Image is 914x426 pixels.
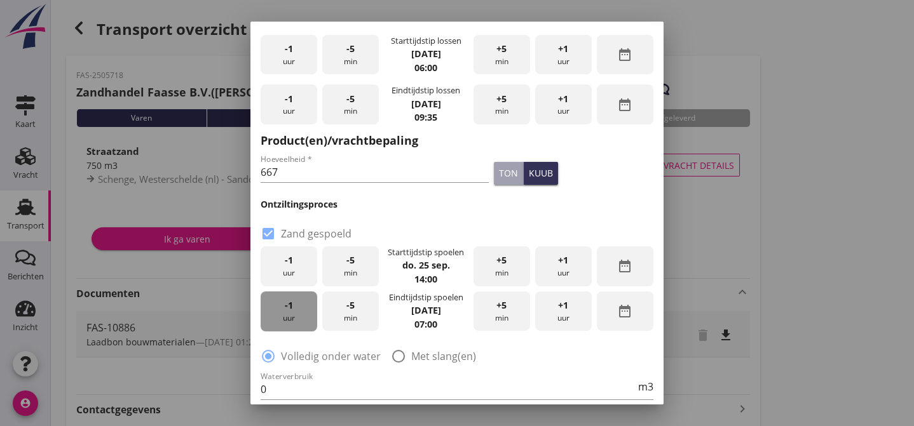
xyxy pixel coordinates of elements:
[322,291,379,331] div: min
[322,35,379,75] div: min
[535,35,592,75] div: uur
[494,162,524,185] button: ton
[402,259,450,271] strong: do. 25 sep.
[617,303,632,319] i: date_range
[388,246,464,258] div: Starttijdstip spoelen
[392,84,460,97] div: Eindtijdstip lossen
[636,382,653,392] div: m3
[285,253,293,267] span: -1
[617,47,632,62] i: date_range
[261,35,317,75] div: uur
[322,84,379,124] div: min
[414,273,437,285] strong: 14:00
[346,42,355,56] span: -5
[617,97,632,112] i: date_range
[411,350,476,363] label: Met slang(en)
[261,246,317,286] div: uur
[474,84,530,124] div: min
[496,253,507,267] span: +5
[346,298,355,312] span: -5
[411,48,441,60] strong: [DATE]
[411,98,441,110] strong: [DATE]
[496,42,507,56] span: +5
[261,162,489,182] input: Hoeveelheid *
[496,298,507,312] span: +5
[474,35,530,75] div: min
[261,291,317,331] div: uur
[558,298,568,312] span: +1
[474,246,530,286] div: min
[524,162,558,185] button: kuub
[261,132,653,149] h2: Product(en)/vrachtbepaling
[499,166,518,180] div: ton
[558,42,568,56] span: +1
[474,291,530,331] div: min
[322,246,379,286] div: min
[285,92,293,106] span: -1
[389,291,463,303] div: Eindtijdstip spoelen
[535,291,592,331] div: uur
[414,111,437,123] strong: 09:35
[414,62,437,74] strong: 06:00
[281,227,351,240] label: Zand gespoeld
[411,304,441,316] strong: [DATE]
[285,42,293,56] span: -1
[346,92,355,106] span: -5
[346,253,355,267] span: -5
[261,379,636,399] input: Waterverbruik
[558,92,568,106] span: +1
[535,246,592,286] div: uur
[529,166,553,180] div: kuub
[558,253,568,267] span: +1
[261,84,317,124] div: uur
[281,350,381,363] label: Volledig onder water
[535,84,592,124] div: uur
[285,298,293,312] span: -1
[617,258,632,274] i: date_range
[261,197,653,211] h3: Ontziltingsproces
[496,92,507,106] span: +5
[414,318,437,330] strong: 07:00
[391,35,461,47] div: Starttijdstip lossen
